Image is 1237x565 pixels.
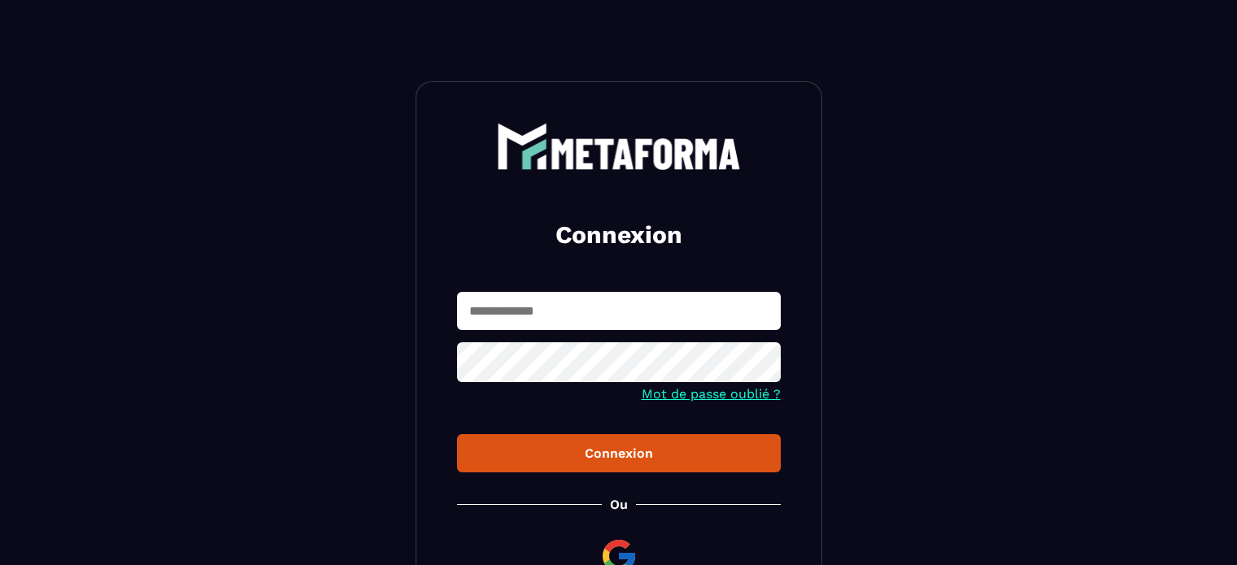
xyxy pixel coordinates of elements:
button: Connexion [457,434,781,472]
img: logo [497,123,741,170]
p: Ou [610,497,628,512]
div: Connexion [470,445,768,461]
a: logo [457,123,781,170]
h2: Connexion [477,219,761,251]
a: Mot de passe oublié ? [642,386,781,402]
